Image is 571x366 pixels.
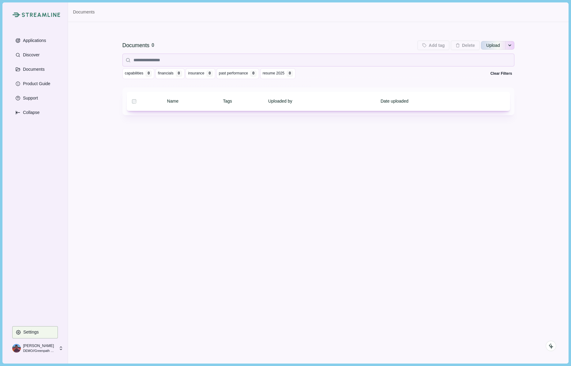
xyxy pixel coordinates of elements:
[12,77,58,90] button: Product Guide
[12,12,20,17] img: Streamline Climate Logo
[379,94,509,109] th: Date uploaded
[188,71,204,76] span: insurance
[21,330,39,335] p: Settings
[147,71,151,75] div: 0
[166,94,222,109] th: Name
[219,71,248,76] span: past performance
[125,71,144,76] span: capabilities
[12,326,58,341] a: Settings
[481,40,505,50] button: Upload
[177,71,181,75] div: 0
[12,344,21,353] img: profile picture
[21,38,46,43] p: Applications
[451,40,480,50] button: Delete
[21,67,45,72] p: Documents
[12,106,58,119] button: Expand
[21,110,39,115] p: Collapse
[21,81,51,86] p: Product Guide
[488,68,514,79] button: Clear Filters
[222,94,267,109] th: Tags
[208,71,212,75] div: 0
[152,42,154,49] div: 0
[21,96,38,101] p: Support
[21,52,39,58] p: Discover
[122,42,150,49] div: Documents
[251,71,256,75] div: 0
[288,71,292,75] div: 0
[73,9,95,15] p: Documents
[23,343,55,349] p: [PERSON_NAME]
[12,34,58,47] button: Applications
[158,71,174,76] span: financials
[417,40,449,50] button: Add tag
[506,40,514,50] button: See more options
[12,92,58,104] button: Support
[267,94,379,109] th: Uploaded by
[22,13,60,17] img: Streamline Climate Logo
[12,63,58,75] button: Documents
[12,49,58,61] button: Discover
[12,326,58,338] button: Settings
[263,71,285,76] span: resume 2025
[23,349,55,353] p: DEMO//Greenpath Solutions LLC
